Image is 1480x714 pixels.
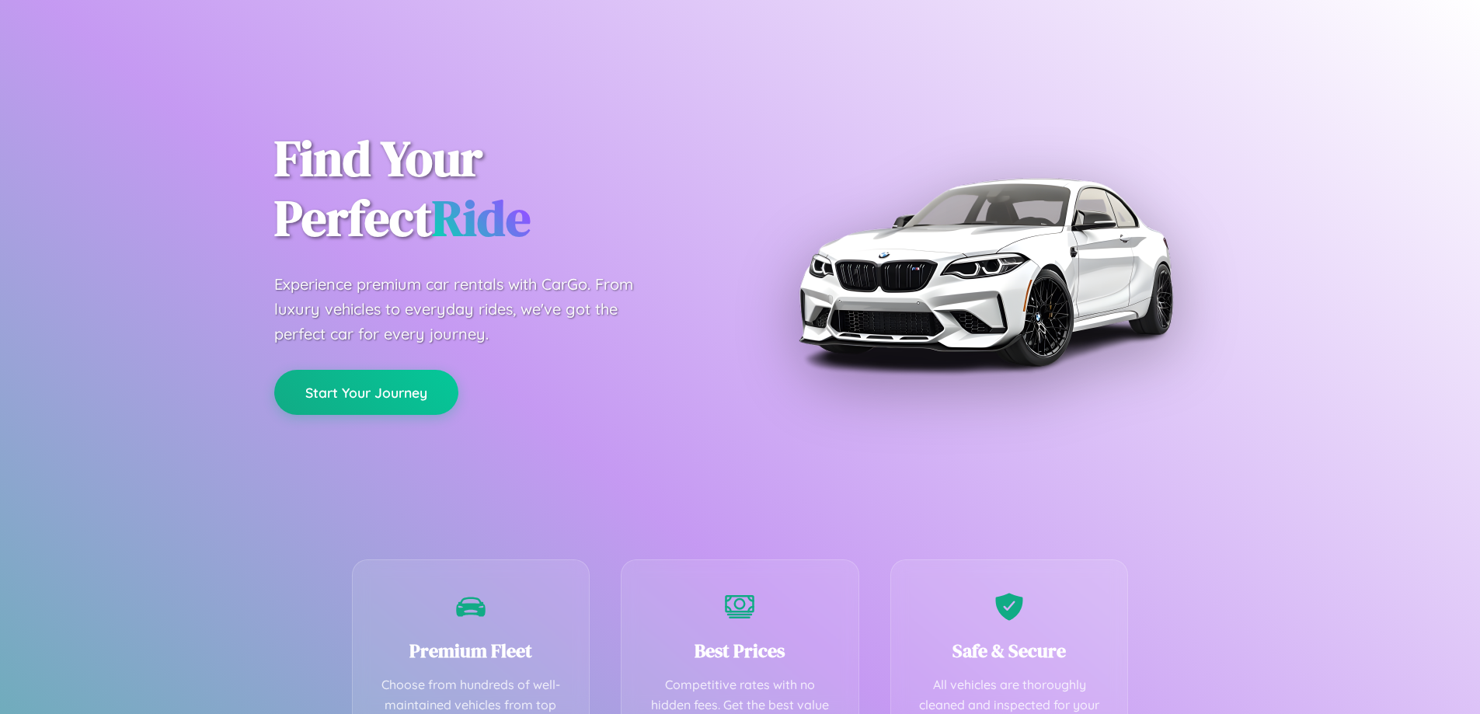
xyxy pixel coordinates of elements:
[274,272,663,347] p: Experience premium car rentals with CarGo. From luxury vehicles to everyday rides, we've got the ...
[645,638,835,663] h3: Best Prices
[274,129,717,249] h1: Find Your Perfect
[914,638,1105,663] h3: Safe & Secure
[376,638,566,663] h3: Premium Fleet
[274,370,458,415] button: Start Your Journey
[432,184,531,252] span: Ride
[791,78,1179,466] img: Premium BMW car rental vehicle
